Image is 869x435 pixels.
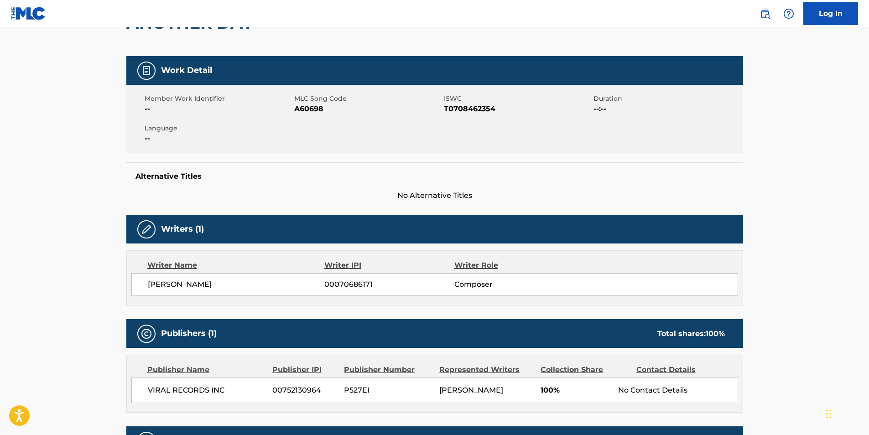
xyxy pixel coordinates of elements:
div: Publisher IPI [272,364,337,375]
h5: Work Detail [161,65,212,76]
span: A60698 [294,104,442,114]
div: Represented Writers [439,364,534,375]
span: 00070686171 [324,279,454,290]
div: Writer Name [147,260,325,271]
img: Publishers [141,328,152,339]
div: No Contact Details [618,385,737,396]
a: Log In [803,2,858,25]
span: [PERSON_NAME] [439,386,503,394]
span: Composer [454,279,572,290]
a: Public Search [756,5,774,23]
span: 100 % [706,329,725,338]
div: Publisher Name [147,364,265,375]
iframe: Chat Widget [823,391,869,435]
span: 00752130964 [272,385,337,396]
h5: Alternative Titles [135,172,734,181]
span: --:-- [593,104,741,114]
span: ISWC [444,94,591,104]
span: VIRAL RECORDS INC [148,385,266,396]
div: Publisher Number [344,364,432,375]
h5: Writers (1) [161,224,204,234]
span: Language [145,124,292,133]
span: MLC Song Code [294,94,442,104]
span: Member Work Identifier [145,94,292,104]
img: MLC Logo [11,7,46,20]
img: Work Detail [141,65,152,76]
div: Writer IPI [324,260,454,271]
div: Drag [826,400,832,428]
div: Collection Share [541,364,629,375]
span: No Alternative Titles [126,190,743,201]
div: Contact Details [636,364,725,375]
span: Duration [593,94,741,104]
div: Total shares: [657,328,725,339]
img: search [760,8,770,19]
span: -- [145,133,292,144]
span: T0708462354 [444,104,591,114]
span: [PERSON_NAME] [148,279,325,290]
img: help [783,8,794,19]
span: P527EI [344,385,432,396]
div: Help [780,5,798,23]
span: -- [145,104,292,114]
img: Writers [141,224,152,235]
span: 100% [541,385,611,396]
div: Writer Role [454,260,572,271]
h5: Publishers (1) [161,328,217,339]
